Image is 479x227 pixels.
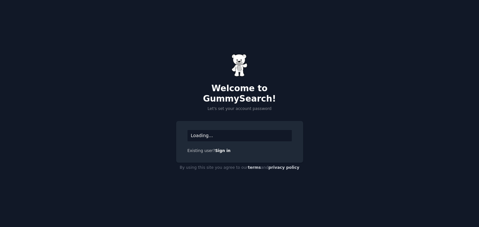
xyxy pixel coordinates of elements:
h2: Welcome to GummySearch! [176,83,303,104]
div: By using this site you agree to our and [176,163,303,173]
img: Gummy Bear [232,54,248,77]
span: Existing user? [188,148,215,153]
p: Let's set your account password [176,106,303,112]
a: terms [248,165,261,170]
div: Loading... [188,130,292,141]
a: Sign in [215,148,231,153]
a: privacy policy [268,165,300,170]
